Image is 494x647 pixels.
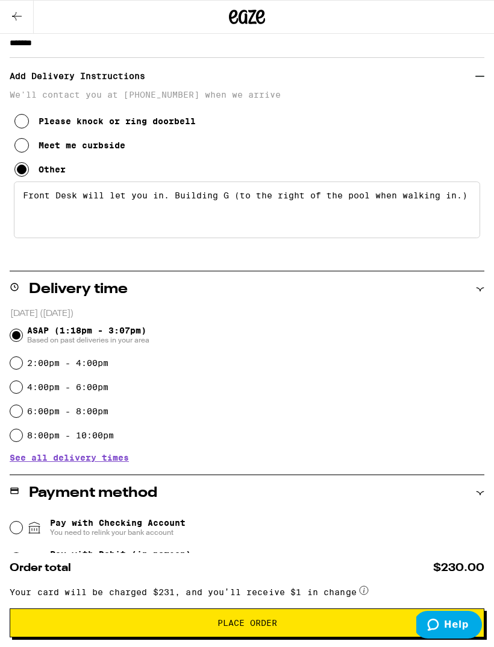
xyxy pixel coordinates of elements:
button: See all delivery times [10,453,129,462]
div: Other [39,165,66,174]
span: Order total [10,563,71,573]
label: 4:00pm - 6:00pm [27,382,108,392]
label: 2:00pm - 4:00pm [27,358,108,368]
div: Please knock or ring doorbell [39,116,196,126]
span: Place Order [217,619,277,627]
span: Based on past deliveries in your area [27,335,149,345]
p: We'll contact you at [PHONE_NUMBER] when we arrive [10,90,484,99]
span: Your card will be charged $231, and you’ll receive $1 in change [10,583,357,600]
h3: Add Delivery Instructions [10,62,475,90]
label: 6:00pm - 8:00pm [27,406,108,416]
span: Pay with Debit (in person) [50,549,191,559]
span: ASAP (1:18pm - 3:07pm) [27,326,149,345]
div: Meet me curbside [39,140,125,150]
h2: Delivery time [29,282,128,297]
span: Pay with Checking Account [50,518,186,537]
iframe: Opens a widget where you can find more information [416,611,482,641]
span: $230.00 [433,563,484,573]
button: Meet me curbside [14,133,125,157]
span: You need to relink your bank account [50,528,186,537]
button: Please knock or ring doorbell [14,109,196,133]
label: 8:00pm - 10:00pm [27,431,114,440]
button: Other [14,157,66,181]
p: [DATE] ([DATE]) [10,308,484,320]
h2: Payment method [29,486,157,500]
button: Place Order [10,608,484,637]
